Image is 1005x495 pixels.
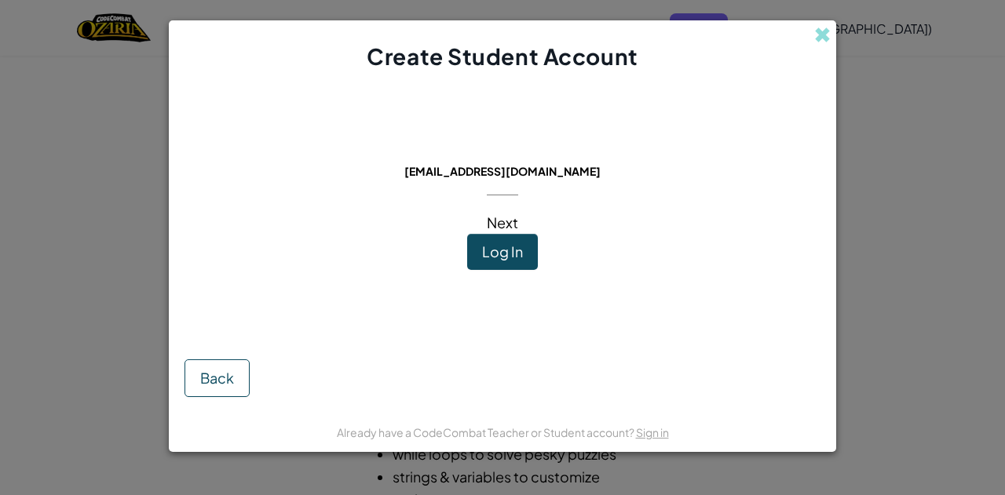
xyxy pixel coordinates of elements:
span: Next [487,213,518,231]
span: Back [200,369,234,387]
a: Sign in [636,425,669,439]
span: This email is already in use: [392,142,614,160]
span: [EMAIL_ADDRESS][DOMAIN_NAME] [404,164,601,178]
span: Already have a CodeCombat Teacher or Student account? [337,425,636,439]
span: Log In [482,242,523,260]
span: Create Student Account [367,42,638,70]
button: Back [185,359,250,397]
button: Log In [467,234,538,270]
